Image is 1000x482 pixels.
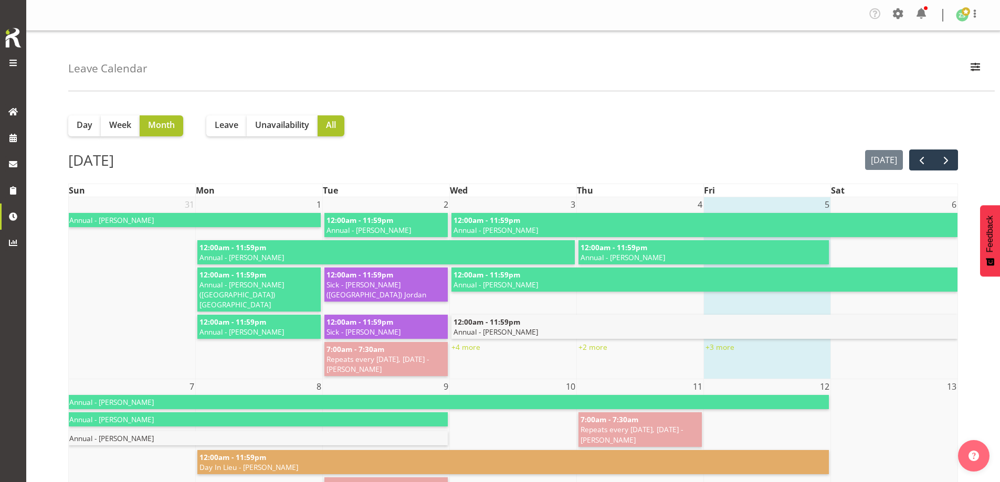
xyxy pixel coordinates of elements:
span: Annual - [PERSON_NAME] [327,225,446,235]
span: Sick - [PERSON_NAME] ([GEOGRAPHIC_DATA]) Jordan [327,280,446,299]
span: 4 [697,197,703,212]
span: 13 [946,379,957,394]
span: Annual - [PERSON_NAME] [454,327,957,337]
button: All [318,115,344,136]
span: 12:00am - 11:59pm [199,317,266,327]
span: 11 [692,379,703,394]
span: 12:00am - 11:59pm [199,270,266,280]
span: Feedback [985,216,995,252]
span: Annual - [PERSON_NAME] [69,215,319,225]
span: 7:00am - 7:30am [327,344,384,354]
img: zach-satiu198.jpg [956,9,969,22]
span: 12:00am - 11:59pm [454,270,520,280]
span: Unavailability [255,119,309,131]
span: Repeats every [DATE], [DATE] - [PERSON_NAME] [581,424,700,444]
span: Annual - [PERSON_NAME] [69,433,446,443]
span: Tue [323,185,338,196]
button: Leave [206,115,247,136]
button: Feedback - Show survey [980,205,1000,276]
a: +3 more [706,342,734,352]
span: Annual - [PERSON_NAME] [199,327,319,337]
span: 10 [565,379,576,394]
span: Day [77,119,92,131]
span: Sick - [PERSON_NAME] [327,327,446,337]
span: Thu [577,185,593,196]
a: +2 more [578,342,607,352]
span: 7 [188,379,195,394]
span: 12:00am - 11:59pm [327,317,393,327]
span: 12:00am - 11:59pm [199,452,266,462]
span: Leave [215,119,238,131]
span: Month [148,119,175,131]
h2: [DATE] [68,149,114,171]
span: 8 [315,379,322,394]
button: Day [68,115,101,136]
span: 12:00am - 11:59pm [327,270,393,280]
img: Rosterit icon logo [3,26,24,49]
span: 31 [184,197,195,212]
span: Fri [704,185,715,196]
span: 5 [824,197,830,212]
span: Annual - [PERSON_NAME] [69,397,827,407]
span: All [326,119,336,131]
span: Repeats every [DATE], [DATE] - [PERSON_NAME] [327,354,446,374]
span: Mon [196,185,215,196]
span: 12:00am - 11:59pm [199,242,266,252]
span: Week [109,119,131,131]
span: 12:00am - 11:59pm [327,215,393,225]
a: +4 more [451,342,480,352]
span: 7:00am - 7:30am [581,414,638,424]
button: [DATE] [865,150,903,170]
span: 2 [443,197,449,212]
span: Annual - [PERSON_NAME] [454,280,957,290]
span: Day In Lieu - [PERSON_NAME] [199,462,826,472]
span: 12 [819,379,830,394]
button: Unavailability [247,115,318,136]
span: Sun [69,185,85,196]
span: Wed [450,185,468,196]
span: 1 [315,197,322,212]
button: Week [101,115,140,136]
span: 12:00am - 11:59pm [581,242,647,252]
span: 6 [951,197,957,212]
button: Filter Employees [964,57,986,80]
h4: Leave Calendar [68,62,148,74]
span: Annual - [PERSON_NAME] ([GEOGRAPHIC_DATA]) [GEOGRAPHIC_DATA] [199,280,319,309]
span: Sat [831,185,845,196]
img: help-xxl-2.png [969,451,979,461]
span: 3 [570,197,576,212]
span: 12:00am - 11:59pm [454,215,520,225]
span: 9 [443,379,449,394]
span: Annual - [PERSON_NAME] [199,252,573,262]
span: 12:00am - 11:59pm [454,317,520,327]
span: Annual - [PERSON_NAME] [69,414,446,424]
span: Annual - [PERSON_NAME] [454,225,957,235]
span: Annual - [PERSON_NAME] [581,252,827,262]
button: prev [909,149,934,171]
button: Month [140,115,183,136]
button: next [933,149,958,171]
